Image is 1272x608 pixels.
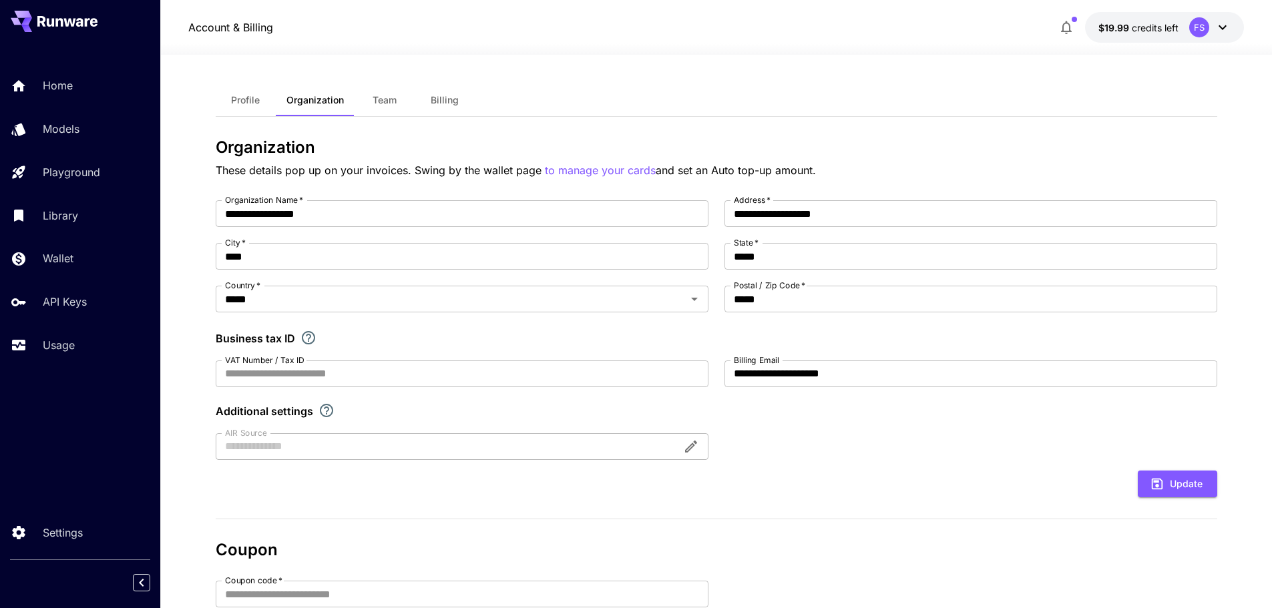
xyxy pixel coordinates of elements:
nav: breadcrumb [188,19,273,35]
span: Team [373,94,397,106]
p: Models [43,121,79,137]
span: Billing [431,94,459,106]
span: Organization [286,94,344,106]
label: Postal / Zip Code [734,280,805,291]
span: and set an Auto top-up amount. [656,164,816,177]
label: Coupon code [225,575,282,586]
button: Open [685,290,704,308]
label: Address [734,194,771,206]
div: $19.988 [1098,21,1179,35]
h3: Coupon [216,541,1217,559]
p: Playground [43,164,100,180]
label: AIR Source [225,427,266,438]
label: Billing Email [734,354,779,366]
label: State [734,237,759,248]
p: API Keys [43,294,87,310]
span: credits left [1132,22,1179,33]
span: Profile [231,94,260,106]
svg: If you are a business tax registrant, please enter your business tax ID here. [300,330,316,346]
button: $19.988FS [1085,12,1244,43]
span: These details pop up on your invoices. Swing by the wallet page [216,164,545,177]
button: Update [1138,471,1217,498]
button: to manage your cards [545,162,656,179]
p: Additional settings [216,403,313,419]
p: Settings [43,525,83,541]
label: Country [225,280,260,291]
p: Usage [43,337,75,353]
label: Organization Name [225,194,303,206]
p: Home [43,77,73,93]
button: Collapse sidebar [133,574,150,591]
span: $19.99 [1098,22,1132,33]
svg: Explore additional customization settings [319,402,335,418]
a: Account & Billing [188,19,273,35]
h3: Organization [216,138,1217,157]
p: Library [43,208,78,224]
div: Collapse sidebar [143,571,160,595]
div: FS [1189,17,1209,37]
p: Business tax ID [216,330,295,346]
p: Wallet [43,250,73,266]
label: City [225,237,246,248]
label: VAT Number / Tax ID [225,354,304,366]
